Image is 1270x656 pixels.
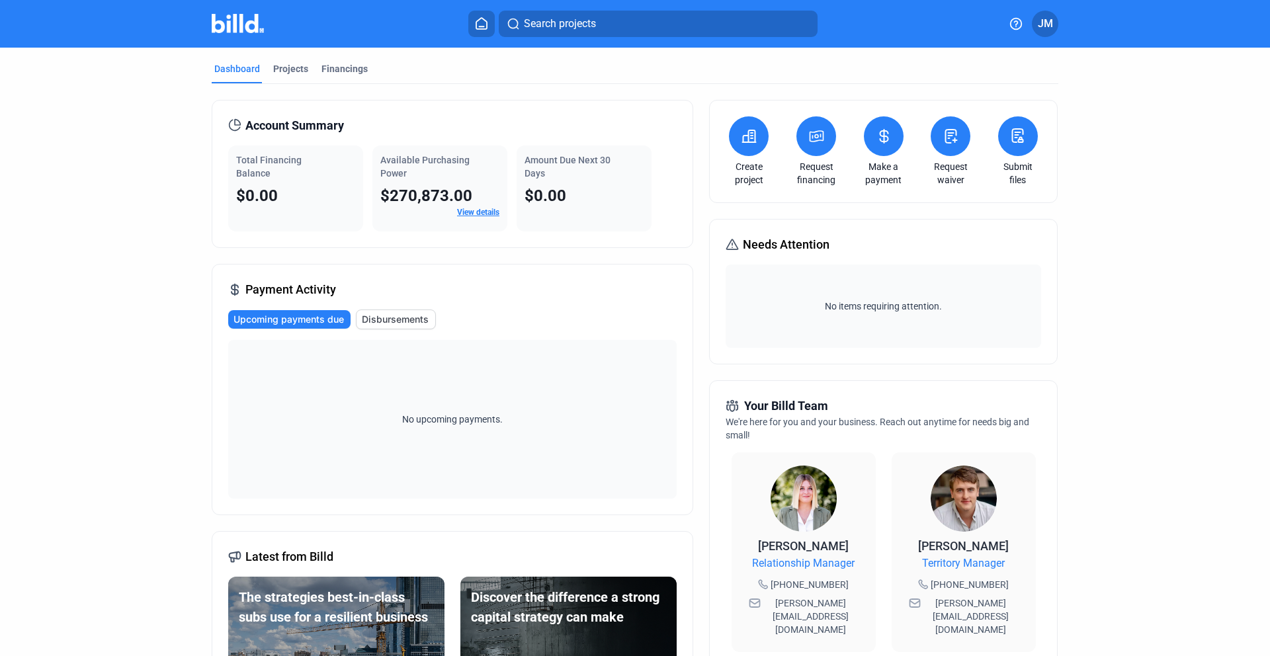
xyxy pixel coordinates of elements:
a: Request financing [793,160,839,186]
div: Financings [321,62,368,75]
span: $0.00 [525,186,566,205]
span: [PERSON_NAME][EMAIL_ADDRESS][DOMAIN_NAME] [923,596,1019,636]
span: Your Billd Team [744,397,828,415]
a: Create project [726,160,772,186]
div: The strategies best-in-class subs use for a resilient business [239,587,434,627]
span: Needs Attention [743,235,829,254]
button: Disbursements [356,309,436,329]
span: No upcoming payments. [394,413,511,426]
span: Upcoming payments due [233,313,344,326]
img: Relationship Manager [771,466,837,532]
span: Territory Manager [922,555,1005,571]
span: [PHONE_NUMBER] [931,578,1009,591]
div: Projects [273,62,308,75]
span: JM [1038,16,1053,32]
span: Account Summary [245,116,344,135]
span: We're here for you and your business. Reach out anytime for needs big and small! [726,417,1029,440]
span: Disbursements [362,313,429,326]
span: [PERSON_NAME][EMAIL_ADDRESS][DOMAIN_NAME] [763,596,859,636]
a: Request waiver [927,160,974,186]
button: Search projects [499,11,818,37]
span: Total Financing Balance [236,155,302,179]
span: [PERSON_NAME] [918,539,1009,553]
span: Amount Due Next 30 Days [525,155,611,179]
div: Dashboard [214,62,260,75]
span: Latest from Billd [245,548,333,566]
span: Available Purchasing Power [380,155,470,179]
span: $0.00 [236,186,278,205]
span: [PERSON_NAME] [758,539,849,553]
button: Upcoming payments due [228,310,351,329]
span: No items requiring attention. [731,300,1035,313]
button: JM [1032,11,1058,37]
span: Relationship Manager [752,555,855,571]
a: Make a payment [861,160,907,186]
span: Search projects [524,16,596,32]
img: Billd Company Logo [212,14,264,33]
img: Territory Manager [931,466,997,532]
span: Payment Activity [245,280,336,299]
a: Submit files [995,160,1041,186]
span: [PHONE_NUMBER] [771,578,849,591]
div: Discover the difference a strong capital strategy can make [471,587,666,627]
a: View details [457,208,499,217]
span: $270,873.00 [380,186,472,205]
